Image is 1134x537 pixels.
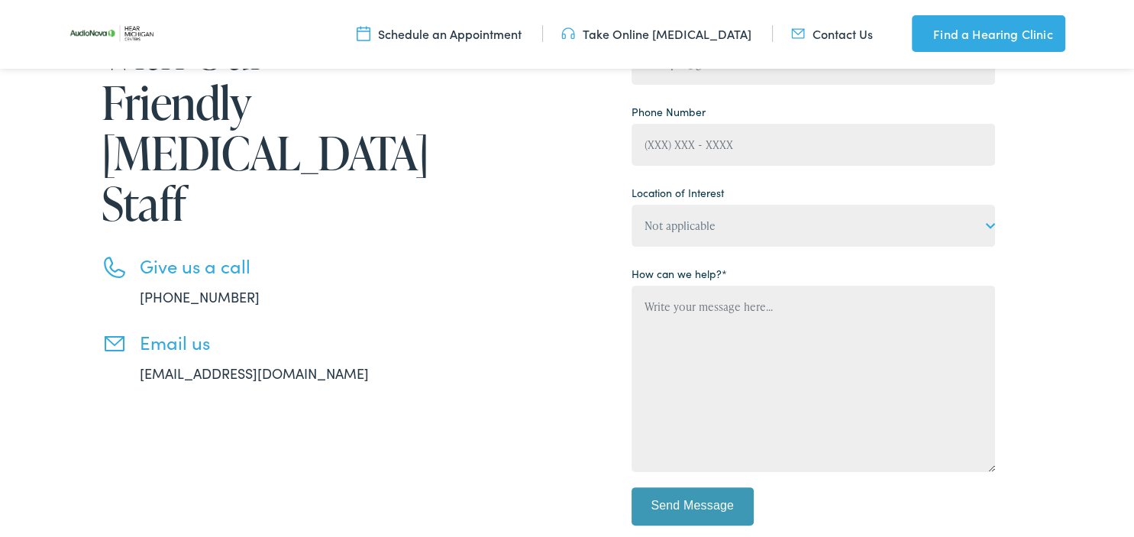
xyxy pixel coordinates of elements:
a: Take Online [MEDICAL_DATA] [561,25,751,42]
img: utility icon [357,25,370,42]
input: Send Message [632,487,754,526]
a: [EMAIL_ADDRESS][DOMAIN_NAME] [140,364,369,383]
h3: Give us a call [140,255,415,277]
a: Contact Us [791,25,873,42]
img: utility icon [561,25,575,42]
label: How can we help? [632,266,727,282]
h3: Email us [140,332,415,354]
label: Phone Number [632,104,706,120]
a: Schedule an Appointment [357,25,522,42]
a: Find a Hearing Clinic [912,15,1065,52]
img: utility icon [912,24,926,43]
img: utility icon [791,25,805,42]
label: Location of Interest [632,185,724,201]
a: [PHONE_NUMBER] [140,287,260,306]
input: (XXX) XXX - XXXX [632,124,995,166]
